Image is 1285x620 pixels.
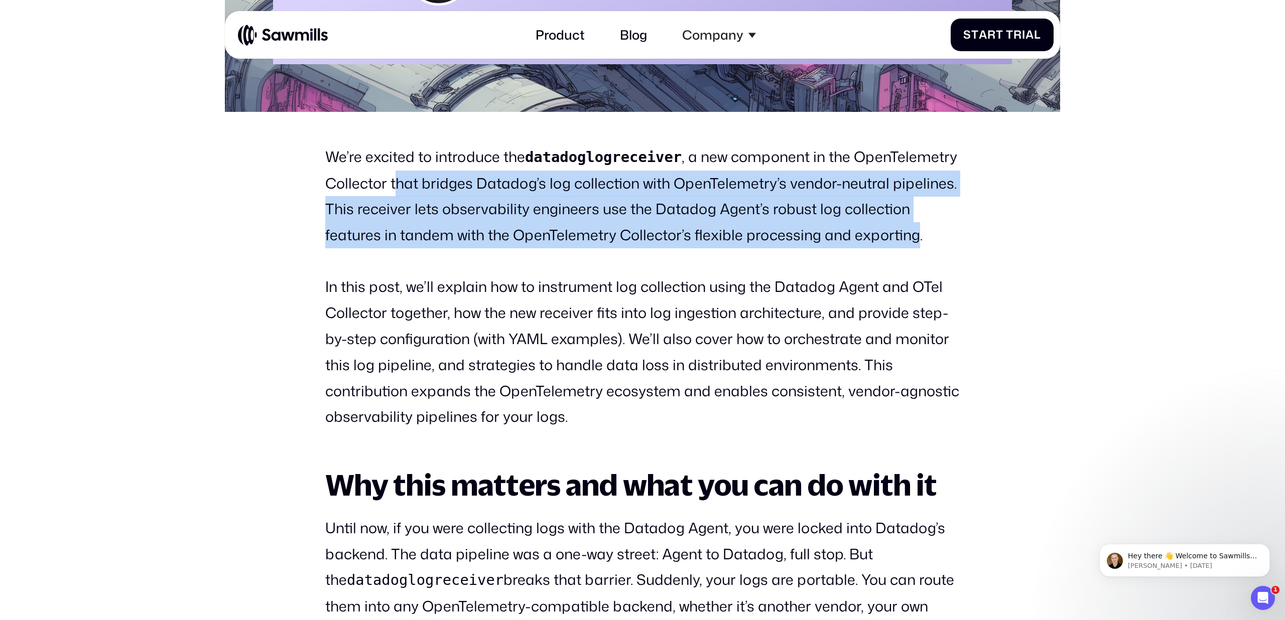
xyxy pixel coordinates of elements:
span: r [987,28,996,42]
iframe: Intercom live chat [1251,586,1275,610]
div: Company [673,18,765,52]
span: S [963,28,971,42]
span: 1 [1271,586,1279,594]
p: We’re excited to introduce the , a new component in the OpenTelemetry Collector that bridges Data... [325,144,960,248]
span: l [1034,28,1041,42]
span: i [1022,28,1025,42]
h2: Why this matters and what you can do with it [325,469,960,501]
code: datadoglogreceiver [347,571,503,588]
div: Company [682,27,743,43]
span: r [1013,28,1022,42]
p: In this post, we’ll explain how to instrument log collection using the Datadog Agent and OTel Col... [325,274,960,430]
span: a [1025,28,1034,42]
a: Blog [610,18,657,52]
span: t [971,28,979,42]
span: T [1006,28,1013,42]
code: datadoglogreceiver [525,148,682,166]
span: t [996,28,1003,42]
iframe: Intercom notifications message [1084,523,1285,593]
span: a [979,28,987,42]
a: Product [526,18,594,52]
a: StartTrial [951,19,1054,51]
